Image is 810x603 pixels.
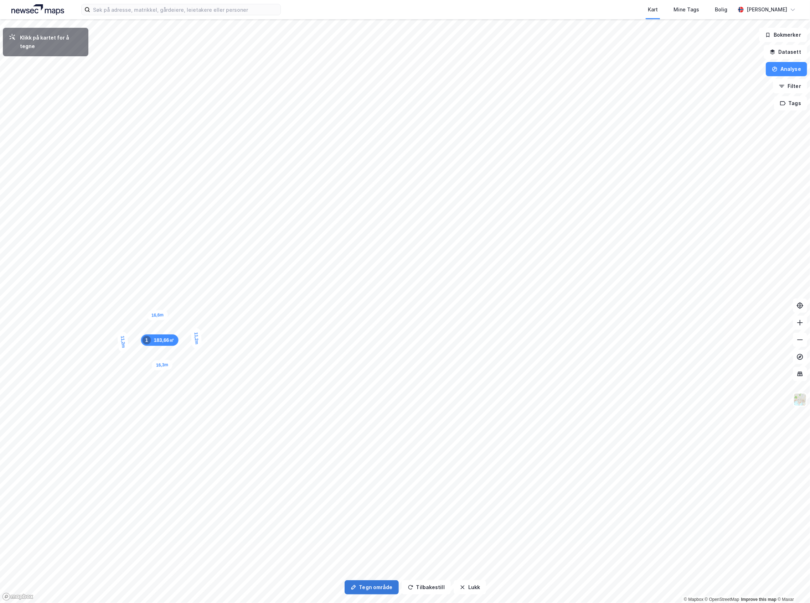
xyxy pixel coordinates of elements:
[766,62,807,76] button: Analyse
[141,334,179,346] div: Map marker
[20,33,83,51] div: Klikk på kartet for å tegne
[793,393,807,406] img: Z
[705,597,739,602] a: OpenStreetMap
[747,5,787,14] div: [PERSON_NAME]
[774,569,810,603] iframe: Chat Widget
[764,45,807,59] button: Datasett
[759,28,807,42] button: Bokmerker
[117,331,129,353] div: Map marker
[774,96,807,110] button: Tags
[2,593,33,601] a: Mapbox homepage
[648,5,658,14] div: Kart
[345,580,399,594] button: Tegn område
[143,336,151,344] div: 1
[191,328,202,349] div: Map marker
[715,5,727,14] div: Bolig
[774,569,810,603] div: Kontrollprogram for chat
[151,360,172,371] div: Map marker
[454,580,486,594] button: Lukk
[741,597,777,602] a: Improve this map
[674,5,699,14] div: Mine Tags
[11,4,64,15] img: logo.a4113a55bc3d86da70a041830d287a7e.svg
[402,580,451,594] button: Tilbakestill
[684,597,703,602] a: Mapbox
[773,79,807,93] button: Filter
[147,310,168,321] div: Map marker
[90,4,280,15] input: Søk på adresse, matrikkel, gårdeiere, leietakere eller personer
